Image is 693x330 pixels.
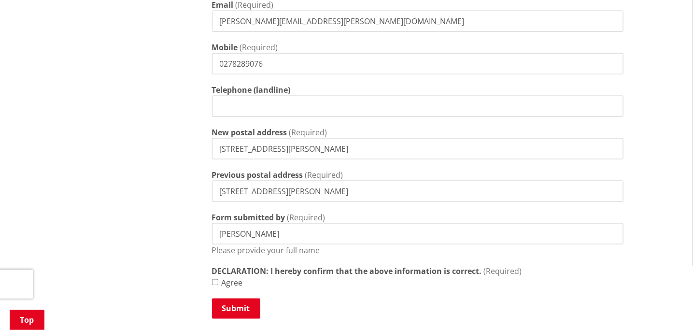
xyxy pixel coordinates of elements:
span: (Required) [289,127,327,138]
span: (Required) [305,170,343,180]
label: Telephone (landline) [212,84,291,96]
a: Top [10,310,44,330]
span: (Required) [240,42,278,53]
button: Submit [212,299,260,319]
label: Agree [222,277,243,289]
span: (Required) [287,212,325,223]
span: (Required) [484,266,522,277]
iframe: Messenger Launcher [649,289,683,324]
strong: DECLARATION: I hereby confirm that the above information is correct. [212,266,482,277]
label: Previous postal address [212,169,303,181]
p: Please provide your full name [212,244,623,256]
label: New postal address [212,127,287,138]
label: Mobile [212,42,238,53]
label: Form submitted by [212,212,285,223]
